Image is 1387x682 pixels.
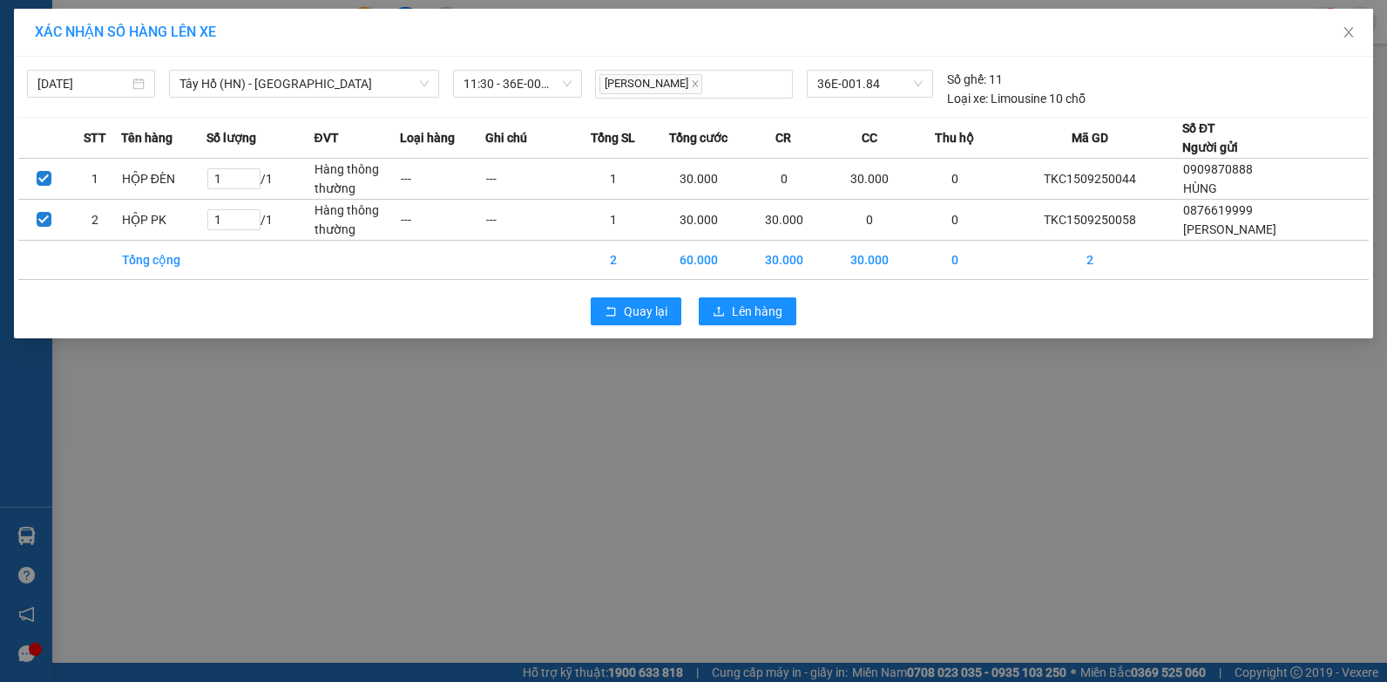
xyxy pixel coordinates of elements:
span: ĐVT [314,128,338,147]
span: Website [162,92,203,106]
td: --- [485,200,571,241]
td: TKC1509250044 [998,159,1182,200]
td: 0 [912,200,998,241]
td: HỘP PK [121,200,206,241]
td: 0 [741,159,827,200]
span: Ghi chú [485,128,527,147]
span: Loại hàng [400,128,455,147]
span: close [1342,25,1356,39]
span: [PERSON_NAME] [599,74,702,94]
td: Hàng thông thường [314,159,399,200]
td: 30.000 [741,241,827,280]
span: rollback [605,305,617,319]
div: Limousine 10 chỗ [947,89,1086,108]
td: / 1 [206,159,315,200]
span: Loại xe: [947,89,988,108]
td: 30.000 [656,200,741,241]
span: Số ghế: [947,70,986,89]
td: 2 [70,200,121,241]
td: TKC1509250058 [998,200,1182,241]
td: --- [400,200,485,241]
div: 11 [947,70,1003,89]
span: HÙNG [1183,181,1217,195]
img: logo [16,27,98,109]
span: down [419,78,430,89]
td: 60.000 [656,241,741,280]
td: 30.000 [827,159,912,200]
td: --- [400,159,485,200]
div: Số ĐT Người gửi [1182,119,1238,157]
span: 11:30 - 36E-001.84 [463,71,571,97]
td: 30.000 [827,241,912,280]
td: 2 [571,241,656,280]
span: Tên hàng [121,128,173,147]
td: --- [485,159,571,200]
span: Mã GD [1072,128,1108,147]
span: upload [713,305,725,319]
td: 2 [998,241,1182,280]
button: Close [1324,9,1373,58]
input: 15/09/2025 [37,74,129,93]
span: Lên hàng [732,302,782,321]
td: Hàng thông thường [314,200,399,241]
td: 0 [827,200,912,241]
button: uploadLên hàng [699,297,796,325]
strong: Hotline : 0889 23 23 23 [183,73,296,86]
span: Số lượng [206,128,256,147]
span: close [691,79,700,88]
td: / 1 [206,200,315,241]
span: STT [84,128,106,147]
span: 36E-001.84 [817,71,924,97]
span: Tây Hồ (HN) - Thanh Hóa [179,71,429,97]
td: 30.000 [741,200,827,241]
button: rollbackQuay lại [591,297,681,325]
td: 0 [912,241,998,280]
td: 1 [70,159,121,200]
td: 1 [571,159,656,200]
strong: CÔNG TY TNHH VĨNH QUANG [121,30,358,48]
strong: PHIẾU GỬI HÀNG [169,51,310,70]
td: 1 [571,200,656,241]
span: Thu hộ [935,128,974,147]
td: 30.000 [656,159,741,200]
td: Tổng cộng [121,241,206,280]
span: XÁC NHẬN SỐ HÀNG LÊN XE [35,24,216,40]
span: Quay lại [624,302,667,321]
span: CC [862,128,877,147]
strong: : [DOMAIN_NAME] [162,90,316,106]
td: 0 [912,159,998,200]
span: 0876619999 [1183,203,1253,217]
span: 0909870888 [1183,162,1253,176]
span: [PERSON_NAME] [1183,222,1276,236]
td: HỘP ĐÈN [121,159,206,200]
span: Tổng cước [669,128,727,147]
span: Tổng SL [591,128,635,147]
span: CR [775,128,791,147]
